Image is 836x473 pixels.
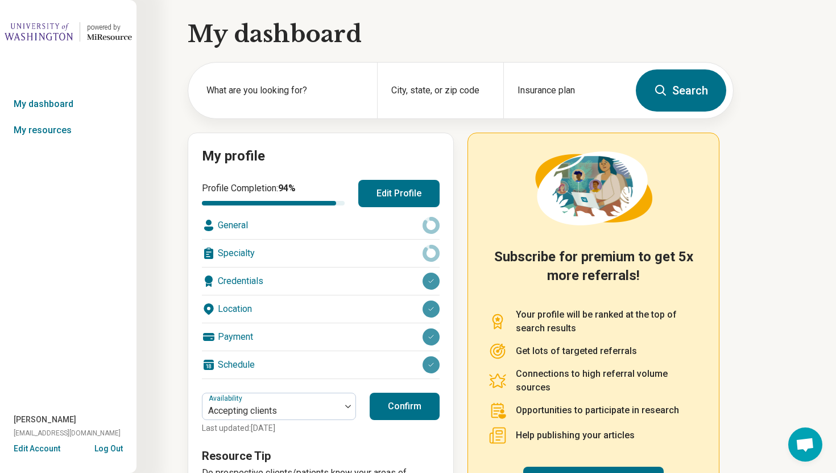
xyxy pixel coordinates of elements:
div: Specialty [202,240,440,267]
h2: Subscribe for premium to get 5x more referrals! [489,248,698,294]
p: Your profile will be ranked at the top of search results [516,308,698,335]
div: General [202,212,440,239]
h2: My profile [202,147,440,166]
img: University of Washington [5,18,73,46]
button: Confirm [370,393,440,420]
div: Credentials [202,268,440,295]
span: 94 % [278,183,296,194]
button: Edit Account [14,443,60,455]
span: [EMAIL_ADDRESS][DOMAIN_NAME] [14,428,121,438]
p: Connections to high referral volume sources [516,367,698,394]
p: Opportunities to participate in research [516,404,679,417]
div: Payment [202,323,440,351]
div: Profile Completion: [202,182,345,205]
h1: My dashboard [188,18,734,50]
div: Location [202,295,440,323]
h3: Resource Tip [202,448,440,464]
p: Last updated: [DATE] [202,422,356,434]
p: Help publishing your articles [516,429,635,442]
span: [PERSON_NAME] [14,414,76,426]
div: powered by [87,22,132,32]
a: University of Washingtonpowered by [5,18,132,46]
button: Edit Profile [358,180,440,207]
button: Log Out [94,443,123,452]
a: Open chat [788,427,822,462]
div: Schedule [202,351,440,379]
label: What are you looking for? [206,84,363,97]
p: Get lots of targeted referrals [516,344,637,358]
label: Availability [209,394,245,402]
button: Search [636,69,726,112]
